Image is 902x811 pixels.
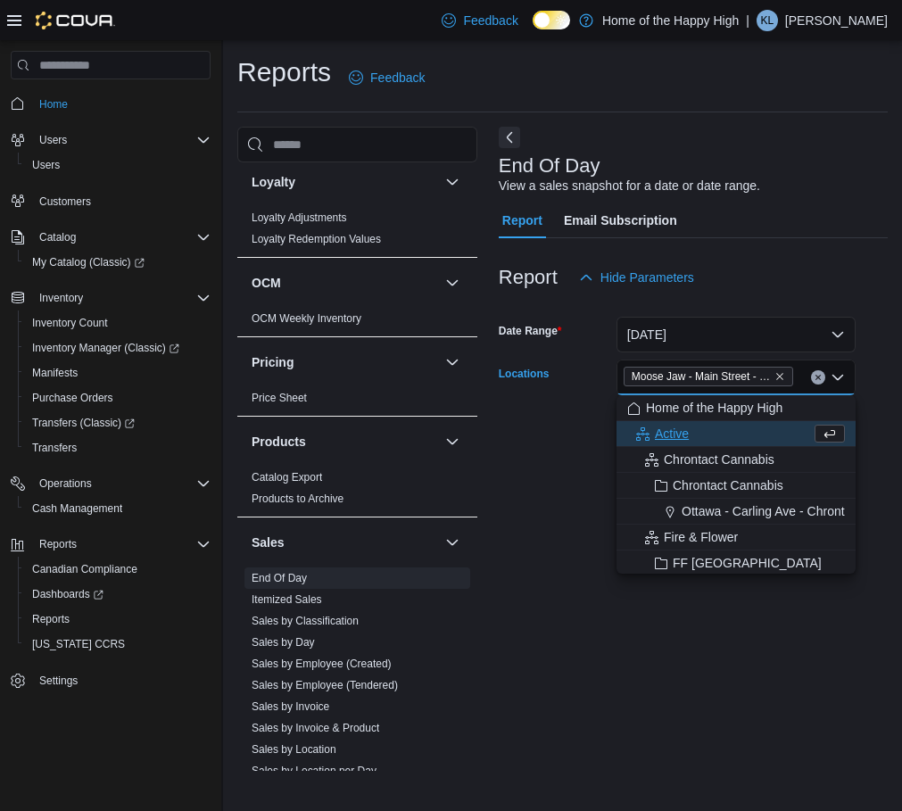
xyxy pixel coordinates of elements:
span: Transfers (Classic) [25,412,211,434]
button: Operations [4,471,218,496]
a: Reports [25,608,77,630]
a: Price Sheet [252,392,307,404]
span: Chrontact Cannabis [664,451,774,468]
span: Operations [32,473,211,494]
span: Canadian Compliance [32,562,137,576]
a: Transfers (Classic) [18,410,218,435]
button: Next [499,127,520,148]
span: Users [32,129,211,151]
a: Inventory Manager (Classic) [18,335,218,360]
button: Clear input [811,370,825,385]
button: Operations [32,473,99,494]
button: [DATE] [617,317,856,352]
span: Home [32,92,211,114]
span: Canadian Compliance [25,559,211,580]
span: Price Sheet [252,391,307,405]
span: My Catalog (Classic) [25,252,211,273]
a: Sales by Employee (Created) [252,658,392,670]
a: Users [25,154,67,176]
span: Cash Management [32,501,122,516]
span: Sales by Day [252,635,315,650]
span: Sales by Location [252,742,336,757]
a: My Catalog (Classic) [25,252,152,273]
button: Reports [4,532,218,557]
button: Users [4,128,218,153]
a: Sales by Location per Day [252,765,377,777]
span: My Catalog (Classic) [32,255,145,269]
h3: Loyalty [252,173,295,191]
a: Sales by Invoice [252,700,329,713]
nav: Complex example [11,83,211,740]
button: Customers [4,188,218,214]
span: Home [39,97,68,112]
button: Reports [32,534,84,555]
span: Reports [32,612,70,626]
button: Purchase Orders [18,385,218,410]
span: Purchase Orders [25,387,211,409]
button: Chrontact Cannabis [617,447,856,473]
span: Reports [32,534,211,555]
span: Reports [39,537,77,551]
button: Products [252,433,438,451]
span: Dark Mode [533,29,534,30]
a: Inventory Manager (Classic) [25,337,186,359]
span: FF [GEOGRAPHIC_DATA] [673,554,822,572]
button: Pricing [442,352,463,373]
h3: End Of Day [499,155,600,177]
button: Cash Management [18,496,218,521]
h3: OCM [252,274,281,292]
span: Manifests [25,362,211,384]
button: Users [32,129,74,151]
button: Inventory [32,287,90,309]
button: Products [442,431,463,452]
span: Dashboards [25,583,211,605]
span: KL [761,10,774,31]
span: Products to Archive [252,492,343,506]
a: Itemized Sales [252,593,322,606]
span: Sales by Employee (Tendered) [252,678,398,692]
span: Inventory Manager (Classic) [32,341,179,355]
span: Report [502,203,542,238]
a: Purchase Orders [25,387,120,409]
a: Loyalty Adjustments [252,211,347,224]
span: Customers [39,194,91,209]
span: Chrontact Cannabis [673,476,783,494]
button: FF [GEOGRAPHIC_DATA] [617,550,856,576]
span: Customers [32,190,211,212]
a: Sales by Location [252,743,336,756]
button: Reports [18,607,218,632]
h1: Reports [237,54,331,90]
a: Inventory Count [25,312,115,334]
div: Loyalty [237,207,477,257]
span: Sales by Classification [252,614,359,628]
a: Home [32,94,75,115]
button: Remove Moose Jaw - Main Street - Fire & Flower from selection in this group [774,371,785,382]
span: Dashboards [32,587,103,601]
span: Transfers [32,441,77,455]
button: Fire & Flower [617,525,856,550]
span: [US_STATE] CCRS [32,637,125,651]
span: Fire & Flower [664,528,738,546]
a: Cash Management [25,498,129,519]
span: Email Subscription [564,203,677,238]
div: View a sales snapshot for a date or date range. [499,177,760,195]
p: [PERSON_NAME] [785,10,888,31]
button: Home of the Happy High [617,395,856,421]
a: Feedback [342,60,432,95]
a: Feedback [434,3,525,38]
span: Transfers (Classic) [32,416,135,430]
button: Home [4,90,218,116]
span: Washington CCRS [25,633,211,655]
span: Catalog [32,227,211,248]
a: Sales by Employee (Tendered) [252,679,398,691]
label: Date Range [499,324,562,338]
a: My Catalog (Classic) [18,250,218,275]
h3: Report [499,267,558,288]
span: Inventory Count [25,312,211,334]
span: Users [25,154,211,176]
div: Products [237,467,477,517]
button: Inventory Count [18,310,218,335]
span: Manifests [32,366,78,380]
span: Purchase Orders [32,391,113,405]
span: Users [39,133,67,147]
